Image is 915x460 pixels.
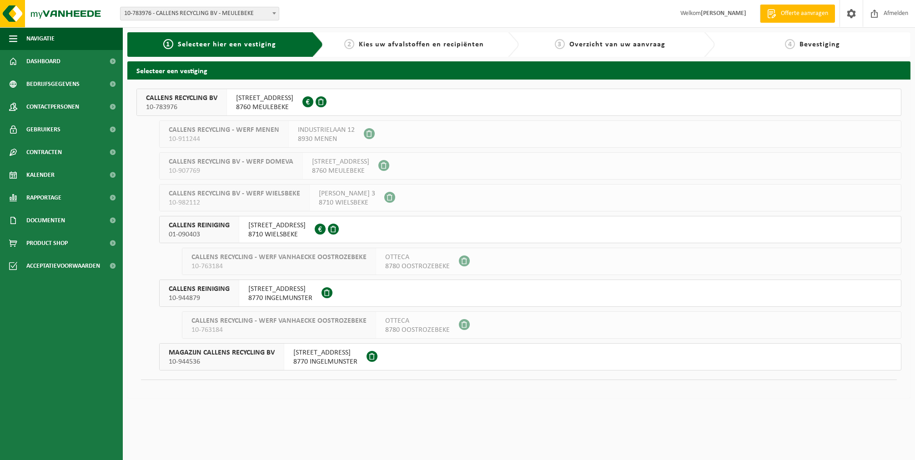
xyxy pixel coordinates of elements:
span: Kalender [26,164,55,186]
span: [STREET_ADDRESS] [248,221,306,230]
button: CALLENS RECYCLING BV 10-783976 [STREET_ADDRESS]8760 MEULEBEKE [136,89,901,116]
span: Kies uw afvalstoffen en recipiënten [359,41,484,48]
span: 3 [555,39,565,49]
span: 8770 INGELMUNSTER [248,294,312,303]
span: 10-783976 - CALLENS RECYCLING BV - MEULEBEKE [120,7,279,20]
span: [STREET_ADDRESS] [312,157,369,166]
span: Selecteer hier een vestiging [178,41,276,48]
span: CALLENS RECYCLING BV - WERF WIELSBEKE [169,189,300,198]
span: 8780 OOSTROZEBEKE [385,325,450,335]
span: 8770 INGELMUNSTER [293,357,357,366]
span: MAGAZIJN CALLENS RECYCLING BV [169,348,275,357]
span: [STREET_ADDRESS] [293,348,357,357]
span: [PERSON_NAME] 3 [319,189,375,198]
span: [STREET_ADDRESS] [236,94,293,103]
span: 8780 OOSTROZEBEKE [385,262,450,271]
button: CALLENS REINIGING 01-090403 [STREET_ADDRESS]8710 WIELSBEKE [159,216,901,243]
span: Overzicht van uw aanvraag [569,41,665,48]
span: Gebruikers [26,118,60,141]
span: Rapportage [26,186,61,209]
span: Contactpersonen [26,95,79,118]
span: 4 [785,39,795,49]
span: 10-944536 [169,357,275,366]
span: 10-783976 [146,103,217,112]
span: CALLENS RECYCLING BV - WERF DOMEVA [169,157,293,166]
span: Dashboard [26,50,60,73]
span: Product Shop [26,232,68,255]
span: Navigatie [26,27,55,50]
span: CALLENS REINIGING [169,221,230,230]
span: 10-944879 [169,294,230,303]
strong: [PERSON_NAME] [701,10,746,17]
span: Contracten [26,141,62,164]
span: 10-763184 [191,325,367,335]
button: CALLENS REINIGING 10-944879 [STREET_ADDRESS]8770 INGELMUNSTER [159,280,901,307]
span: OTTECA [385,253,450,262]
span: Bedrijfsgegevens [26,73,80,95]
span: Bevestiging [799,41,840,48]
span: 8930 MENEN [298,135,355,144]
span: 10-907769 [169,166,293,175]
span: 8760 MEULEBEKE [312,166,369,175]
span: 10-763184 [191,262,367,271]
span: 10-982112 [169,198,300,207]
a: Offerte aanvragen [760,5,835,23]
span: 10-783976 - CALLENS RECYCLING BV - MEULEBEKE [121,7,279,20]
button: MAGAZIJN CALLENS RECYCLING BV 10-944536 [STREET_ADDRESS]8770 INGELMUNSTER [159,343,901,370]
span: 8710 WIELSBEKE [248,230,306,239]
span: 8710 WIELSBEKE [319,198,375,207]
span: 10-911244 [169,135,279,144]
span: 1 [163,39,173,49]
span: Documenten [26,209,65,232]
span: CALLENS RECYCLING BV [146,94,217,103]
span: CALLENS REINIGING [169,285,230,294]
h2: Selecteer een vestiging [127,61,910,79]
span: Acceptatievoorwaarden [26,255,100,277]
span: CALLENS RECYCLING - WERF VANHAECKE OOSTROZEBEKE [191,253,367,262]
span: CALLENS RECYCLING - WERF MENEN [169,125,279,135]
span: CALLENS RECYCLING - WERF VANHAECKE OOSTROZEBEKE [191,316,367,325]
span: INDUSTRIELAAN 12 [298,125,355,135]
span: 8760 MEULEBEKE [236,103,293,112]
span: OTTECA [385,316,450,325]
span: [STREET_ADDRESS] [248,285,312,294]
span: 2 [344,39,354,49]
span: Offerte aanvragen [779,9,830,18]
span: 01-090403 [169,230,230,239]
